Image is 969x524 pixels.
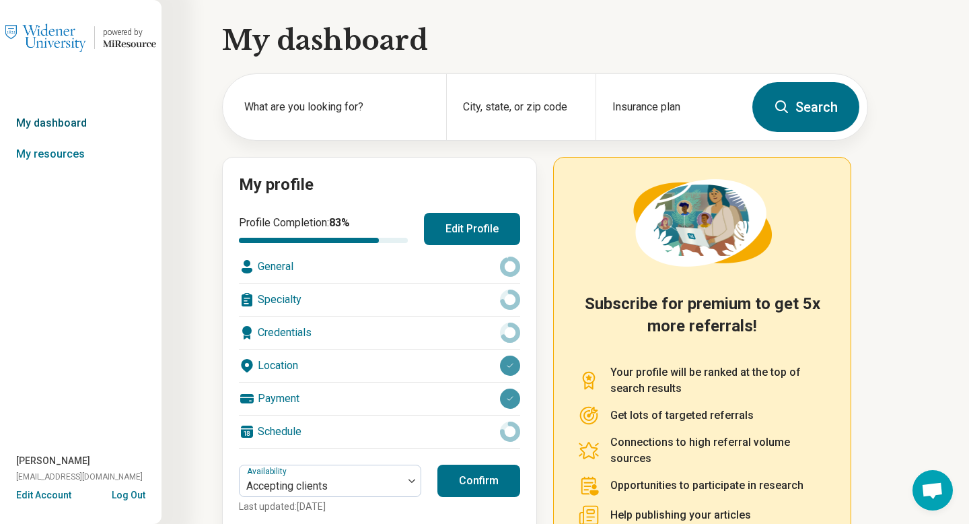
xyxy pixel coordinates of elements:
p: Connections to high referral volume sources [610,434,826,467]
div: Open chat [912,470,953,511]
div: Payment [239,383,520,415]
h2: Subscribe for premium to get 5x more referrals! [578,293,826,348]
div: Credentials [239,317,520,349]
div: General [239,251,520,283]
button: Search [752,82,859,132]
label: What are you looking for? [244,99,430,115]
img: Widener University [5,22,86,54]
h1: My dashboard [222,22,868,59]
div: Profile Completion: [239,215,408,243]
p: Get lots of targeted referrals [610,407,754,424]
span: [PERSON_NAME] [16,454,90,468]
button: Edit Account [16,488,71,502]
span: 83 % [329,216,350,229]
div: Schedule [239,416,520,448]
p: Last updated: [DATE] [239,500,421,514]
button: Edit Profile [424,213,520,245]
div: powered by [103,26,156,38]
button: Log Out [112,488,145,499]
p: Opportunities to participate in research [610,478,803,494]
span: [EMAIL_ADDRESS][DOMAIN_NAME] [16,471,143,483]
h2: My profile [239,174,520,197]
button: Confirm [437,465,520,497]
a: Widener Universitypowered by [5,22,156,54]
div: Specialty [239,284,520,316]
p: Your profile will be ranked at the top of search results [610,364,826,397]
div: Location [239,350,520,382]
p: Help publishing your articles [610,507,751,523]
label: Availability [247,467,289,476]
